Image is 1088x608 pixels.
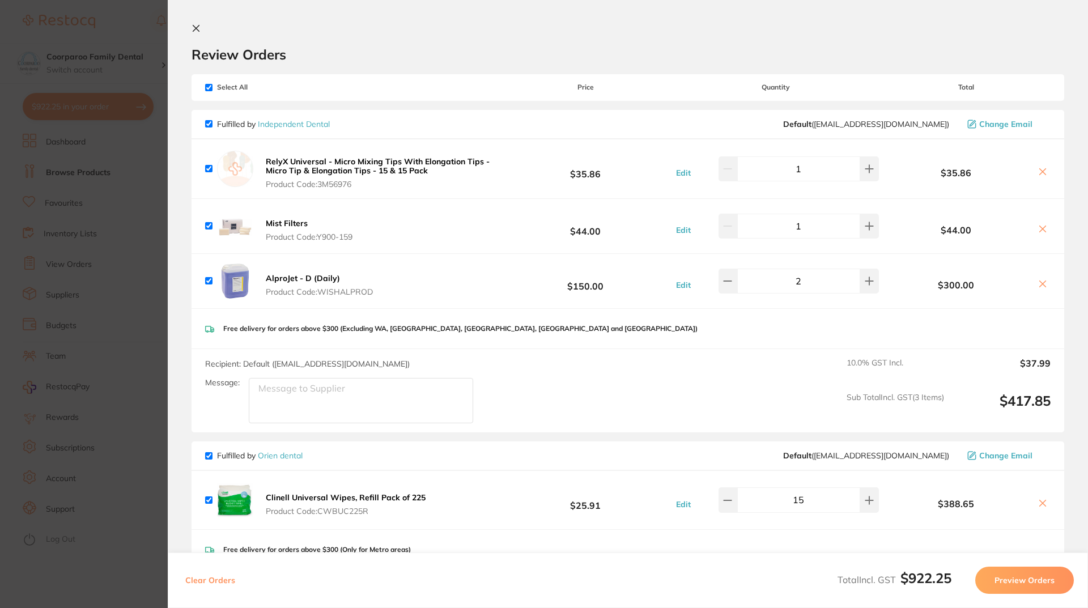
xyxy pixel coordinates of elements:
button: Clear Orders [182,567,239,594]
p: Fulfilled by [217,120,330,129]
img: YXIycm1sdA [217,208,253,244]
span: orders@independentdental.com.au [783,120,949,129]
span: Sub Total Incl. GST ( 3 Items) [847,393,944,424]
span: Recipient: Default ( [EMAIL_ADDRESS][DOMAIN_NAME] ) [205,359,410,369]
span: sales@orien.com.au [783,451,949,460]
button: Edit [673,225,694,235]
a: Orien dental [258,450,303,461]
button: Clinell Universal Wipes, Refill Pack of 225 Product Code:CWBUC225R [262,492,429,516]
span: Product Code: CWBUC225R [266,507,426,516]
button: AlproJet - D (Daily) Product Code:WISHALPROD [262,273,376,297]
b: Mist Filters [266,218,308,228]
span: Change Email [979,451,1032,460]
button: Change Email [964,450,1051,461]
span: Select All [205,83,318,91]
span: Product Code: 3M56976 [266,180,498,189]
span: Change Email [979,120,1032,129]
b: $388.65 [882,499,1030,509]
img: dGpkamRteA [217,480,253,520]
output: $37.99 [953,358,1051,383]
button: Change Email [964,119,1051,129]
b: AlproJet - D (Daily) [266,273,340,283]
b: $44.00 [882,225,1030,235]
span: Price [501,83,670,91]
p: Fulfilled by [217,451,303,460]
b: $922.25 [900,569,951,586]
img: empty.jpg [217,151,253,187]
button: Edit [673,280,694,290]
b: $35.86 [882,168,1030,178]
b: $44.00 [501,216,670,237]
b: $300.00 [882,280,1030,290]
span: Total Incl. GST [838,574,951,585]
span: Quantity [670,83,882,91]
button: Preview Orders [975,567,1074,594]
span: 10.0 % GST Incl. [847,358,944,383]
p: Free delivery for orders above $300 (Excluding WA, [GEOGRAPHIC_DATA], [GEOGRAPHIC_DATA], [GEOGRAP... [223,325,698,333]
button: Edit [673,499,694,509]
b: Default [783,119,811,129]
b: RelyX Universal - Micro Mixing Tips With Elongation Tips - Micro Tip & Elongation Tips - 15 & 15 ... [266,156,490,176]
span: Product Code: Y900-159 [266,232,352,241]
a: Independent Dental [258,119,330,129]
span: Product Code: WISHALPROD [266,287,373,296]
b: Default [783,450,811,461]
button: RelyX Universal - Micro Mixing Tips With Elongation Tips - Micro Tip & Elongation Tips - 15 & 15 ... [262,156,501,189]
button: Edit [673,168,694,178]
h2: Review Orders [192,46,1064,63]
b: Clinell Universal Wipes, Refill Pack of 225 [266,492,426,503]
span: Total [882,83,1051,91]
img: aHFuZW9kZw [217,263,253,299]
b: $150.00 [501,271,670,292]
b: $25.91 [501,490,670,511]
output: $417.85 [953,393,1051,424]
button: Mist Filters Product Code:Y900-159 [262,218,356,242]
label: Message: [205,378,240,388]
p: Free delivery for orders above $300 (Only for Metro areas) [223,546,411,554]
b: $35.86 [501,158,670,179]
